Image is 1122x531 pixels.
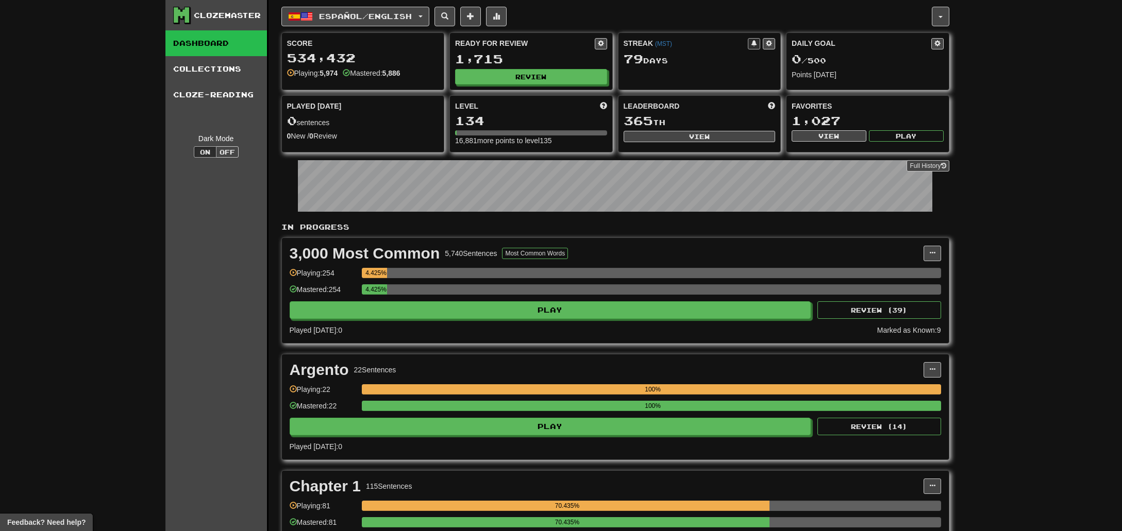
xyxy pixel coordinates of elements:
div: 22 Sentences [354,365,396,375]
div: 70.435% [365,501,769,511]
a: Collections [165,56,267,82]
div: Playing: 22 [290,384,357,401]
strong: 0 [287,132,291,140]
div: Favorites [792,101,944,111]
div: Points [DATE] [792,70,944,80]
button: Add sentence to collection [460,7,481,26]
button: Play [869,130,944,142]
span: Level [455,101,478,111]
p: In Progress [281,222,949,232]
a: Cloze-Reading [165,82,267,108]
div: 1,715 [455,53,607,65]
div: 1,027 [792,114,944,127]
button: Review (14) [817,418,941,435]
span: / 500 [792,56,826,65]
button: Play [290,301,811,319]
button: Español/English [281,7,429,26]
button: Review [455,69,607,84]
div: Score [287,38,439,48]
div: New / Review [287,131,439,141]
span: Played [DATE]: 0 [290,442,342,451]
strong: 0 [309,132,313,140]
div: 115 Sentences [366,481,412,491]
div: 16,881 more points to level 135 [455,135,607,146]
button: Play [290,418,811,435]
span: Score more points to level up [600,101,607,111]
div: Mastered: 254 [290,284,357,301]
span: Español / English [319,12,412,21]
div: Marked as Known: 9 [877,325,941,335]
button: Review (39) [817,301,941,319]
a: (MST) [655,40,672,47]
div: 3,000 Most Common [290,246,440,261]
div: th [624,114,776,128]
div: Playing: 81 [290,501,357,518]
button: More stats [486,7,507,26]
span: This week in points, UTC [768,101,775,111]
div: Playing: 254 [290,268,357,285]
div: Clozemaster [194,10,261,21]
span: Played [DATE] [287,101,342,111]
button: View [624,131,776,142]
div: 4.425% [365,284,387,295]
a: Full History [907,160,949,172]
div: Streak [624,38,748,48]
span: Open feedback widget [7,517,86,527]
div: 134 [455,114,607,127]
button: On [194,146,216,158]
div: 4.425% [365,268,387,278]
div: 100% [365,384,941,395]
div: 70.435% [365,517,769,527]
div: 5,740 Sentences [445,248,497,259]
span: 0 [792,52,801,66]
div: Day s [624,53,776,66]
button: Off [216,146,239,158]
div: sentences [287,114,439,128]
div: Mastered: [343,68,400,78]
div: Daily Goal [792,38,931,49]
div: Argento [290,362,349,378]
button: Search sentences [434,7,455,26]
strong: 5,974 [320,69,338,77]
div: Playing: [287,68,338,78]
div: Dark Mode [173,133,259,144]
span: 0 [287,113,297,128]
span: 365 [624,113,653,128]
div: Chapter 1 [290,478,361,494]
span: 79 [624,52,643,66]
button: Most Common Words [502,248,568,259]
span: Leaderboard [624,101,680,111]
strong: 5,886 [382,69,400,77]
div: Ready for Review [455,38,595,48]
div: 100% [365,401,941,411]
span: Played [DATE]: 0 [290,326,342,334]
a: Dashboard [165,30,267,56]
button: View [792,130,866,142]
div: Mastered: 22 [290,401,357,418]
div: 534,432 [287,52,439,64]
